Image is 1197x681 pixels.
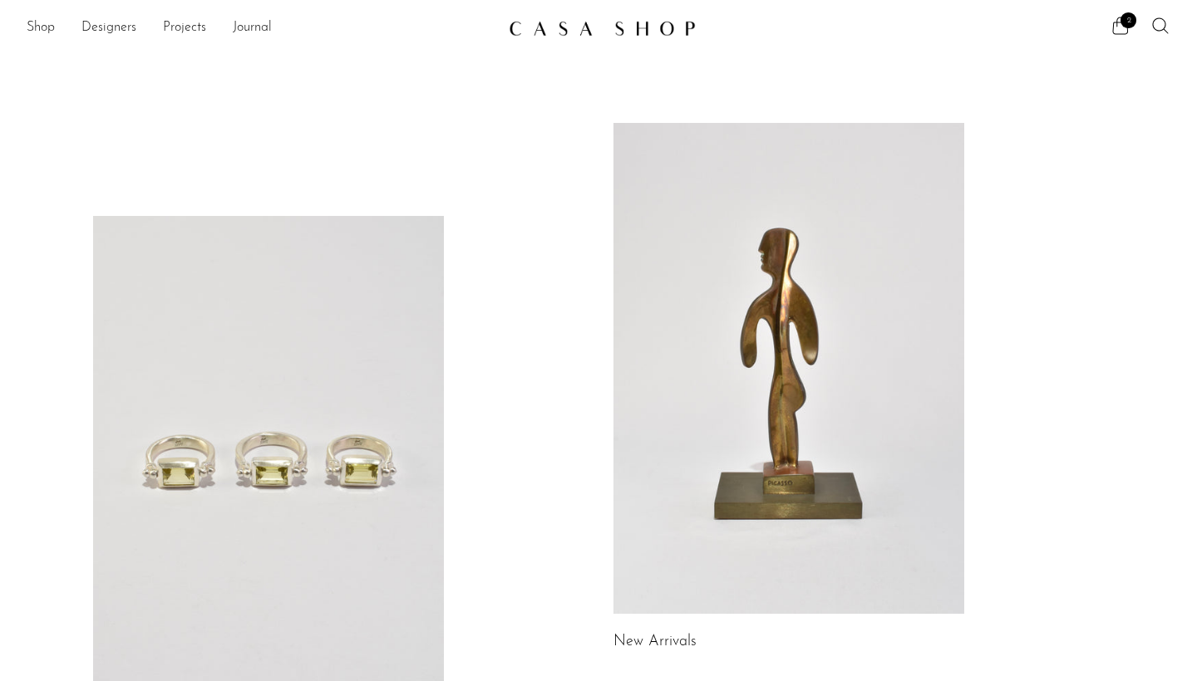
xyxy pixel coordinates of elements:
a: Journal [233,17,272,39]
a: Designers [81,17,136,39]
ul: NEW HEADER MENU [27,14,495,42]
nav: Desktop navigation [27,14,495,42]
a: Projects [163,17,206,39]
a: New Arrivals [613,634,697,649]
span: 2 [1121,12,1136,28]
a: Shop [27,17,55,39]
